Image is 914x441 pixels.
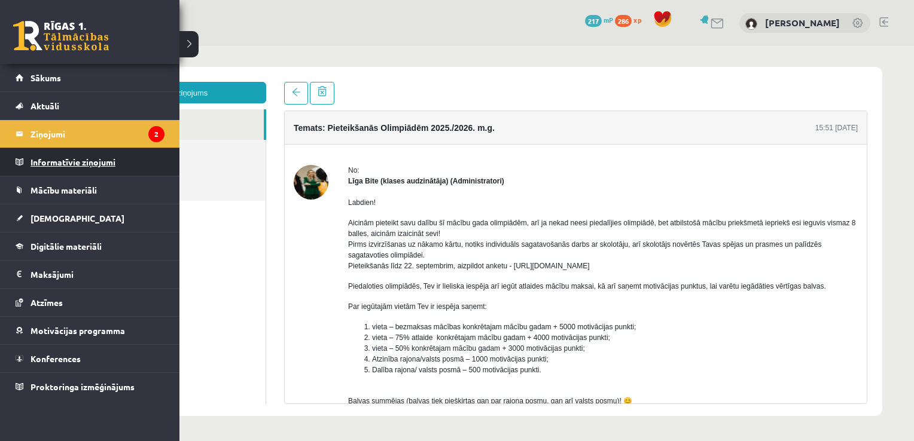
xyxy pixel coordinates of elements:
[16,120,164,148] a: Ziņojumi2
[767,76,810,87] div: 15:51 [DATE]
[324,286,810,297] li: vieta – 75% atlaide konkrētajam mācību gadam + 4000 motivācijas punkti;
[16,345,164,372] a: Konferences
[246,77,447,87] h4: Temats: Pieteikšanās Olimpiādēm 2025./2026. m.g.
[300,119,810,130] div: No:
[31,120,164,148] legend: Ziņojumi
[615,15,647,24] a: 286 xp
[585,15,602,27] span: 217
[324,297,810,308] li: vieta – 50% konkrētajam mācību gadam + 3000 motivācijas punkti;
[16,176,164,204] a: Mācību materiāli
[300,131,456,139] strong: Līga Bite (klases audzinātāja) (Administratori)
[16,317,164,344] a: Motivācijas programma
[16,148,164,176] a: Informatīvie ziņojumi
[31,72,61,83] span: Sākums
[36,94,218,124] a: Nosūtītie
[13,21,109,51] a: Rīgas 1. Tālmācības vidusskola
[246,119,281,154] img: Līga Bite (klases audzinātāja)
[36,63,216,94] a: Ienākošie
[300,255,810,266] p: Par iegūtajām vietām Tev ir iespēja saņemt:
[300,151,810,162] p: Labdien!
[300,171,810,225] p: Aicinām pieteikt savu dalību šī mācību gada olimpiādēm, arī ja nekad neesi piedalījies olimpiādē,...
[324,275,810,286] li: vieta – bezmaksas mācības konkrētajam mācību gadam + 5000 motivācijas punkti;
[36,124,218,155] a: Dzēstie
[16,373,164,400] a: Proktoringa izmēģinājums
[16,232,164,260] a: Digitālie materiāli
[31,381,135,392] span: Proktoringa izmēģinājums
[745,18,757,30] img: Melānija Nemane
[16,204,164,232] a: [DEMOGRAPHIC_DATA]
[585,15,613,24] a: 217 mP
[300,235,810,246] p: Piedaloties olimpiādēs, Tev ir lieliska iespēja arī iegūt atlaides mācību maksai, kā arī saņemt m...
[31,241,102,252] span: Digitālie materiāli
[604,15,613,24] span: mP
[31,325,125,336] span: Motivācijas programma
[16,289,164,316] a: Atzīmes
[16,92,164,120] a: Aktuāli
[31,261,164,288] legend: Maksājumi
[765,17,840,29] a: [PERSON_NAME]
[615,15,632,27] span: 286
[16,64,164,91] a: Sākums
[148,126,164,142] i: 2
[324,318,810,329] li: Dalība rajona/ valsts posmā – 500 motivācijas punkti.
[31,100,59,111] span: Aktuāli
[324,308,810,318] li: Atzinība rajona/valsts posmā – 1000 motivācijas punkti;
[300,350,810,360] p: Balvas summējas (balvas tiek piešķirtas gan par rajona posmu, gan arī valsts posmu)! 😊
[36,36,218,57] a: Jauns ziņojums
[16,261,164,288] a: Maksājumi
[31,148,164,176] legend: Informatīvie ziņojumi
[31,297,63,308] span: Atzīmes
[633,15,641,24] span: xp
[31,213,124,223] span: [DEMOGRAPHIC_DATA]
[31,353,81,364] span: Konferences
[31,185,97,195] span: Mācību materiāli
